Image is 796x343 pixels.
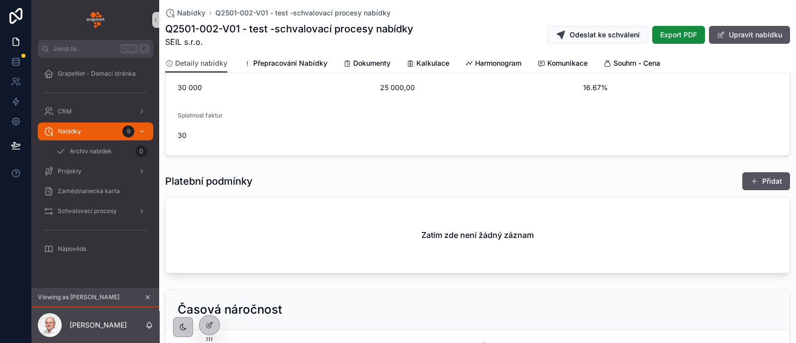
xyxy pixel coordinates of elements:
span: Splatnost faktur [178,112,223,119]
button: Export PDF [652,26,705,44]
span: Nabídky [58,127,81,135]
a: Schvalovací procesy [38,202,153,220]
a: Archív nabídek0 [50,142,153,160]
span: SEIL s.r.o. [165,36,413,48]
span: Projekty [58,167,82,175]
span: Export PDF [660,30,697,40]
button: Upravit nabídku [709,26,790,44]
span: Schvalovací procesy [58,207,117,215]
a: Kalkulace [406,54,449,74]
a: Přepracování Nabídky [243,54,327,74]
span: Archív nabídek [70,147,112,155]
span: 25 000,00 [380,83,575,93]
span: 30 000 [178,83,372,93]
span: Dokumenty [353,58,391,68]
span: Ctrl [120,44,138,54]
a: Souhrn - Cena [603,54,660,74]
span: 16.67% [583,83,778,93]
a: Harmonogram [465,54,521,74]
span: Zaměstnanecká karta [58,187,120,195]
span: Kalkulace [416,58,449,68]
span: Nápověda [58,245,87,253]
a: Detaily nabídky [165,54,227,73]
span: 30 [178,130,322,140]
span: Komunikace [547,58,588,68]
span: GrapeNet - Domací stránka [58,70,136,78]
p: [PERSON_NAME] [70,320,127,330]
span: Odeslat ke schválení [570,30,640,40]
h1: Q2501-002-V01 - test -schvalovací procesy nabídky [165,22,413,36]
div: scrollable content [32,58,159,271]
span: Detaily nabídky [175,58,227,68]
span: Souhrn - Cena [613,58,660,68]
div: 9 [122,125,134,137]
h2: Časová náročnost [178,302,282,318]
span: Nabídky [177,8,205,18]
button: Jump to...CtrlK [38,40,153,58]
a: Dokumenty [343,54,391,74]
span: Harmonogram [475,58,521,68]
a: Projekty [38,162,153,180]
span: Jump to... [53,45,116,53]
span: CRM [58,108,72,115]
a: CRM [38,103,153,120]
a: Nabídky9 [38,122,153,140]
button: Odeslat ke schválení [547,26,648,44]
div: 0 [135,145,147,157]
a: Komunikace [537,54,588,74]
a: Zaměstnanecká karta [38,182,153,200]
button: Přidat [742,172,790,190]
span: K [140,45,148,53]
a: Nápověda [38,240,153,258]
img: App logo [87,12,104,28]
h2: Zatím zde není žádný záznam [421,229,534,241]
a: GrapeNet - Domací stránka [38,65,153,83]
a: Q2501-002-V01 - test -schvalovací procesy nabídky [215,8,391,18]
span: Přepracování Nabídky [253,58,327,68]
h1: Platební podmínky [165,174,253,188]
span: Viewing as [PERSON_NAME] [38,293,119,301]
a: Nabídky [165,8,205,18]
